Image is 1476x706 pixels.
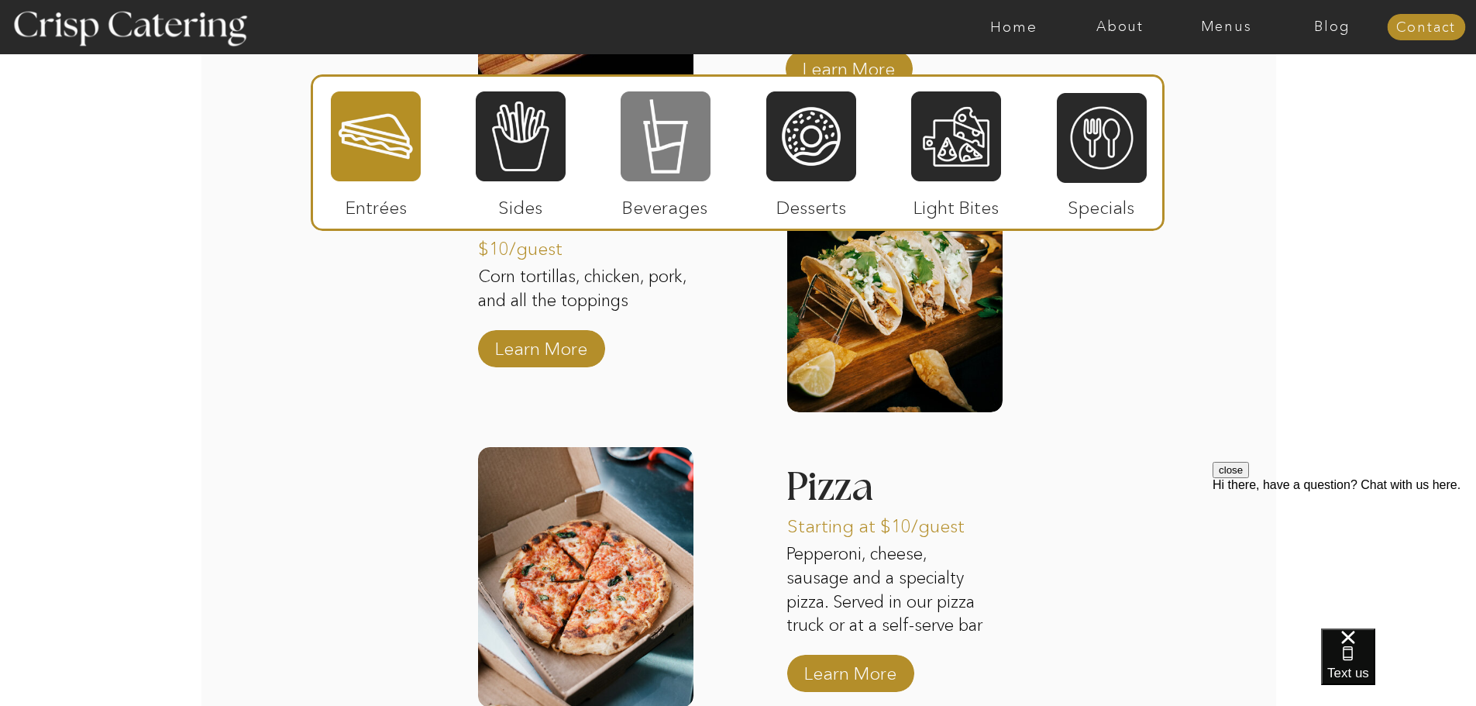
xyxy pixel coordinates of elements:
p: Pepperoni, cheese, sausage and a specialty pizza. Served in our pizza truck or at a self-serve bar [786,542,993,638]
p: Starting at $10/guest [787,500,993,545]
p: Sides [469,181,572,226]
p: Entrées [325,181,428,226]
p: Specials [1050,181,1153,226]
iframe: podium webchat widget prompt [1213,462,1476,648]
p: Light Bites [905,181,1008,226]
a: Home [961,19,1067,35]
a: Learn More [797,43,900,88]
a: Contact [1387,20,1465,36]
iframe: podium webchat widget bubble [1321,629,1476,706]
a: Menus [1173,19,1279,35]
a: Learn More [490,322,593,367]
a: Learn More [799,647,902,692]
a: About [1067,19,1173,35]
a: Blog [1279,19,1385,35]
p: $10/guest [478,222,581,267]
p: Corn tortillas, chicken, pork, and all the toppings [478,265,693,339]
p: Beverages [614,181,717,226]
p: Desserts [760,181,863,226]
h3: Pizza [786,467,947,512]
